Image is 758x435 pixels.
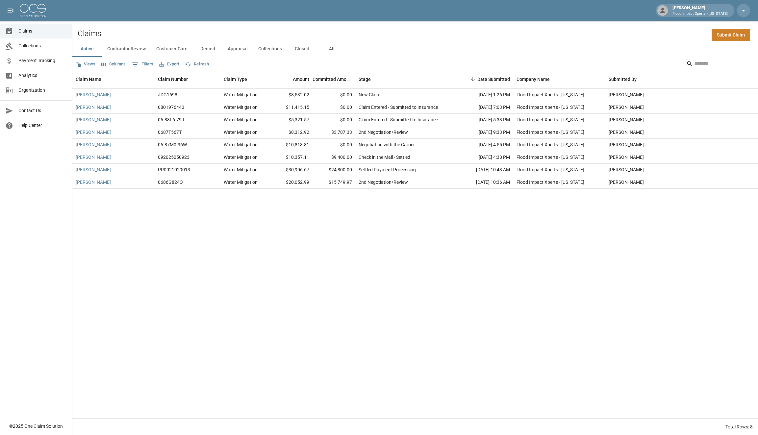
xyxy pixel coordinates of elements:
[270,89,313,101] div: $8,532.02
[222,41,253,57] button: Appraisal
[454,164,513,176] div: [DATE] 10:43 AM
[224,104,258,110] div: Water Mitigation
[270,151,313,164] div: $10,357.11
[158,129,182,135] div: 0687T567T
[4,4,17,17] button: open drawer
[151,41,193,57] button: Customer Care
[72,70,155,88] div: Claim Name
[220,70,270,88] div: Claim Type
[224,129,258,135] div: Water Mitigation
[76,91,111,98] a: [PERSON_NAME]
[359,129,408,135] div: 2nd Negotiation/Review
[313,176,355,189] div: $15,749.97
[158,59,181,69] button: Export
[313,126,355,139] div: $3,787.33
[18,87,67,94] span: Organization
[158,179,183,185] div: 0686G824Q
[609,91,644,98] div: Thor Hungerford
[76,154,111,160] a: [PERSON_NAME]
[224,141,258,148] div: Water Mitigation
[609,116,644,123] div: Thor Hungerford
[359,91,380,98] div: New Claim
[100,59,127,69] button: Select columns
[184,59,211,69] button: Refresh
[270,139,313,151] div: $10,818.81
[605,70,688,88] div: Submitted By
[76,166,111,173] a: [PERSON_NAME]
[9,423,63,429] div: © 2025 One Claim Solution
[313,70,355,88] div: Committed Amount
[20,4,46,17] img: ocs-logo-white-transparent.png
[158,141,187,148] div: 06-87M0-36W
[158,70,188,88] div: Claim Number
[477,70,510,88] div: Date Submitted
[454,101,513,114] div: [DATE] 7:03 PM
[313,114,355,126] div: $0.00
[313,151,355,164] div: $9,400.00
[712,29,750,41] a: Submit Claim
[609,70,637,88] div: Submitted By
[313,89,355,101] div: $0.00
[517,166,584,173] div: Flood Impact Xperts - Colorado
[74,59,97,69] button: Views
[454,176,513,189] div: [DATE] 10:36 AM
[513,70,605,88] div: Company Name
[359,166,416,173] div: Settled Payment Processing
[102,41,151,57] button: Contractor Review
[359,116,438,123] div: Claim Entered - Submitted to Insurance
[609,166,644,173] div: Austin Leigh
[609,179,644,185] div: Austin Leigh
[158,166,190,173] div: PP0021029013
[517,116,584,123] div: Flood Impact Xperts - Colorado
[158,104,184,110] div: 0801976440
[609,141,644,148] div: Thor Hungerford
[270,126,313,139] div: $8,312.92
[468,75,477,84] button: Sort
[224,91,258,98] div: Water Mitigation
[355,70,454,88] div: Stage
[18,122,67,129] span: Help Center
[76,179,111,185] a: [PERSON_NAME]
[270,101,313,114] div: $11,415.15
[686,59,757,70] div: Search
[18,57,67,64] span: Payment Tracking
[454,139,513,151] div: [DATE] 4:55 PM
[155,70,220,88] div: Claim Number
[224,116,258,123] div: Water Mitigation
[359,154,410,160] div: Check in the Mail - Settled
[725,423,753,430] div: Total Rows: 8
[454,89,513,101] div: [DATE] 1:26 PM
[517,91,584,98] div: Flood Impact Xperts - Colorado
[609,154,644,160] div: Thor Hungerford
[313,164,355,176] div: $24,800.00
[270,164,313,176] div: $30,906.67
[158,154,189,160] div: 092025050923
[253,41,287,57] button: Collections
[454,126,513,139] div: [DATE] 9:33 PM
[270,70,313,88] div: Amount
[76,141,111,148] a: [PERSON_NAME]
[359,141,415,148] div: Negotiating with the Carrier
[317,41,346,57] button: All
[517,141,584,148] div: Flood Impact Xperts - Colorado
[158,91,177,98] div: JDG1698
[517,154,584,160] div: Flood Impact Xperts - Colorado
[72,41,758,57] div: dynamic tabs
[18,28,67,35] span: Claims
[18,72,67,79] span: Analytics
[517,104,584,110] div: Flood Impact Xperts - Colorado
[224,70,247,88] div: Claim Type
[76,129,111,135] a: [PERSON_NAME]
[224,179,258,185] div: Water Mitigation
[130,59,155,70] button: Show filters
[76,104,111,110] a: [PERSON_NAME]
[18,107,67,114] span: Contact Us
[609,104,644,110] div: Thor Hungerford
[313,101,355,114] div: $0.00
[193,41,222,57] button: Denied
[359,104,438,110] div: Claim Entered - Submitted to Insurance
[78,29,101,38] h2: Claims
[270,176,313,189] div: $20,052.99
[313,139,355,151] div: $0.00
[224,166,258,173] div: Water Mitigation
